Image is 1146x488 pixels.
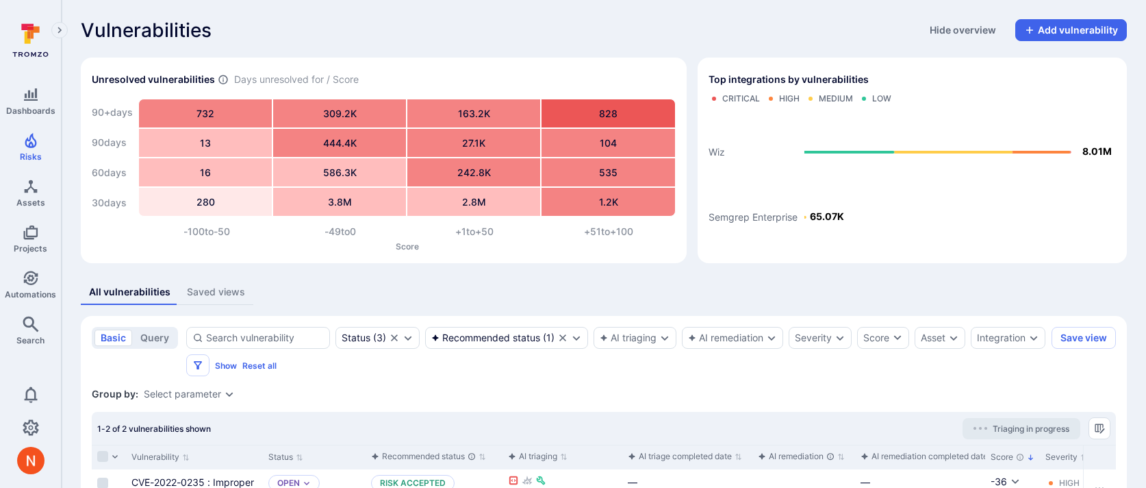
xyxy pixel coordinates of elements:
[144,389,221,400] button: Select parameter
[709,211,798,223] text: Semgrep Enterprise
[628,451,742,462] button: Sort by function(){return k.createElement(fN.A,{direction:"row",alignItems:"center",gap:4},k.crea...
[20,151,42,162] span: Risks
[407,188,540,216] div: 2.8M
[92,129,133,156] div: 90 days
[948,332,959,343] button: Expand dropdown
[303,479,311,487] button: Expand dropdown
[1028,332,1039,343] button: Expand dropdown
[92,387,138,401] span: Group by:
[6,106,55,116] span: Dashboards
[139,129,272,157] div: 13
[431,332,555,343] div: ( 1 )
[993,424,1069,434] span: Triaging in progress
[991,452,1034,463] button: Sort by Score
[187,285,245,299] div: Saved views
[97,424,211,434] span: 1-2 of 2 vulnerabilities shown
[17,447,44,474] div: Neeren Patki
[97,451,108,462] span: Select all rows
[766,332,777,343] button: Expand dropdown
[973,427,987,430] img: Loading...
[234,73,359,87] span: Days unresolved for / Score
[81,280,1127,305] div: assets tabs
[1088,417,1110,439] button: Manage columns
[342,332,386,343] button: Status(3)
[709,110,1116,252] svg: Top integrations by vulnerabilities bar
[600,332,657,343] button: AI triaging
[139,158,272,186] div: 16
[14,243,47,254] span: Projects
[242,361,277,371] button: Reset all
[218,73,229,87] span: Number of vulnerabilities in status ‘Open’ ‘Triaged’ and ‘In process’ divided by score and scanne...
[571,332,582,343] button: Expand dropdown
[810,210,844,222] text: 65.07K
[5,289,56,300] span: Automations
[542,225,676,239] div: +51 to +100
[273,99,406,127] div: 309.2K
[508,451,568,462] button: Sort by function(){return k.createElement(fN.A,{direction:"row",alignItems:"center",gap:4},k.crea...
[508,450,557,463] div: AI triaging
[131,452,190,463] button: Sort by Vulnerability
[140,225,274,239] div: -100 to -50
[342,332,386,343] div: ( 3 )
[1082,145,1112,157] text: 8.01M
[542,188,674,216] div: 1.2K
[389,332,400,343] button: Clear selection
[92,189,133,217] div: 30 days
[1027,450,1034,465] p: Sorted by: Highest first
[342,332,370,343] div: Status
[659,332,670,343] button: Expand dropdown
[872,93,891,104] div: Low
[542,129,674,157] div: 104
[273,188,406,216] div: 3.8M
[268,452,303,463] button: Sort by Status
[698,58,1127,263] div: Top integrations by vulnerabilities
[779,93,800,104] div: High
[407,99,540,127] div: 163.2K
[144,389,235,400] div: grouping parameters
[17,447,44,474] img: ACg8ocIprwjrgDQnDsNSk9Ghn5p5-B8DpAKWoJ5Gi9syOE4K59tr4Q=s96-c
[709,146,725,158] text: Wiz
[140,241,676,252] p: Score
[1016,453,1024,461] div: The vulnerability score is based on the parameters defined in the settings
[431,332,540,343] div: Recommended status
[921,332,945,343] button: Asset
[206,331,324,345] input: Search vulnerability
[139,188,272,216] div: 280
[688,332,763,343] div: AI remediation
[1052,327,1116,349] button: Save view
[1015,19,1127,41] button: Add vulnerability
[863,331,889,345] div: Score
[51,22,68,38] button: Expand navigation menu
[92,159,133,186] div: 60 days
[819,93,853,104] div: Medium
[16,197,45,208] span: Assets
[758,451,845,462] button: Sort by function(){return k.createElement(fN.A,{direction:"row",alignItems:"center",gap:4},k.crea...
[628,450,732,463] div: AI triage completed date
[273,129,406,157] div: 444.4K
[134,330,175,346] button: query
[371,451,486,462] button: Sort by function(){return k.createElement(fN.A,{direction:"row",alignItems:"center",gap:4},k.crea...
[94,330,132,346] button: basic
[795,332,832,343] button: Severity
[273,158,406,186] div: 586.3K
[921,19,1004,41] button: Hide overview
[274,225,408,239] div: -49 to 0
[407,129,540,157] div: 27.1K
[542,99,674,127] div: 828
[557,332,568,343] button: Clear selection
[215,361,237,371] button: Show
[542,158,674,186] div: 535
[861,451,998,462] button: Sort by function(){return k.createElement(fN.A,{direction:"row",alignItems:"center",gap:4},k.crea...
[722,93,760,104] div: Critical
[407,225,542,239] div: +1 to +50
[1045,452,1088,463] button: Sort by Severity
[92,99,133,126] div: 90+ days
[835,332,845,343] button: Expand dropdown
[857,327,909,349] button: Score
[407,158,540,186] div: 242.8K
[709,73,869,86] span: Top integrations by vulnerabilities
[224,389,235,400] button: Expand dropdown
[186,354,209,376] button: Filters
